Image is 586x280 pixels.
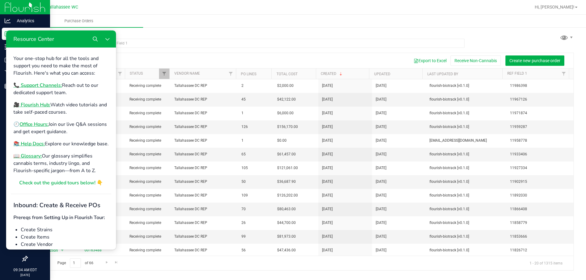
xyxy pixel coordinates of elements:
[174,220,234,226] span: Tallahassee DC REP
[429,83,503,89] span: flourish-biotrack [v0.1.0]
[174,165,234,171] span: Tallahassee DC REP
[112,258,121,267] a: Go to the last page
[322,165,333,171] span: [DATE]
[429,220,503,226] span: flourish-biotrack [v0.1.0]
[7,184,99,190] b: Prereqs from Setting Up in Flourish Tour:
[174,97,234,102] span: Tallahassee DC REP
[429,97,503,102] span: flourish-biotrack [v0.1.0]
[102,258,111,267] a: Go to the next page
[174,206,234,212] span: Tallahassee DC REP
[277,138,287,144] span: $0.00
[7,110,39,117] a: 📚 Help Docs:
[510,234,570,239] span: 11853666
[241,124,270,130] span: 126
[510,83,570,89] span: 11986398
[277,72,298,76] a: Total Cost
[5,44,11,50] inline-svg: Inventory
[7,122,36,129] a: 📖 Glossary:
[277,234,296,239] span: $81,973.00
[510,124,570,130] span: 11959287
[11,30,47,37] p: Inbound
[130,71,143,76] a: Status
[429,110,503,116] span: flourish-biotrack [v0.1.0]
[241,72,256,76] a: PO Lines
[376,124,386,130] span: [DATE]
[277,220,296,226] span: $44,700.00
[510,138,570,144] span: 11958778
[322,124,333,130] span: [DATE]
[277,165,298,171] span: $121,061.00
[42,246,58,255] span: Action
[322,179,333,185] span: [DATE]
[241,220,270,226] span: 26
[7,51,56,58] a: 📞 Support Channels:
[376,83,386,89] span: [DATE]
[85,248,102,252] a: 00163488
[241,179,270,185] span: 50
[277,110,294,116] span: $6,000.00
[59,246,66,255] span: select
[70,258,81,268] input: 1
[376,165,386,171] span: [DATE]
[429,234,503,239] span: flourish-biotrack [v0.1.0]
[241,193,270,198] span: 109
[241,247,270,253] span: 56
[5,31,11,37] inline-svg: Inbound
[174,110,234,116] span: Tallahassee DC REP
[427,72,458,76] a: Last Updated By
[374,72,390,76] a: Updated
[277,206,296,212] span: $80,463.00
[95,2,107,15] button: Close Resource Center
[241,83,270,89] span: 2
[322,220,333,226] span: [DATE]
[6,30,116,250] iframe: Resource center
[129,234,167,239] span: Receiving complete
[277,83,294,89] span: $2,000.00
[322,138,333,144] span: [DATE]
[376,234,386,239] span: [DATE]
[241,206,270,212] span: 70
[510,193,570,198] span: 11892030
[322,206,333,212] span: [DATE]
[525,258,567,268] span: 1 - 20 of 1315 items
[46,5,78,10] span: Tallahassee WC
[277,193,298,198] span: $126,202.00
[241,110,270,116] span: 1
[429,138,503,144] span: [EMAIL_ADDRESS][DOMAIN_NAME]
[510,179,570,185] span: 11902915
[129,97,167,102] span: Receiving complete
[277,151,296,157] span: $61,457.00
[510,220,570,226] span: 11858779
[510,151,570,157] span: 11933406
[174,71,200,76] a: Vendor Name
[507,71,527,76] a: Ref Field 1
[174,151,234,157] span: Tallahassee DC REP
[174,83,234,89] span: Tallahassee DC REP
[376,193,386,198] span: [DATE]
[7,110,103,117] p: Explore our knowledge base.
[429,179,503,185] span: flourish-biotrack [v0.1.0]
[15,196,103,203] li: Create Strains
[83,2,95,15] button: Search
[241,138,270,144] span: 1
[429,247,503,253] span: flourish-biotrack [v0.1.0]
[52,258,98,268] span: Page of 66
[15,218,103,225] li: Create Areas and Locations
[510,110,570,116] span: 11971874
[7,171,94,179] b: Inbound: Create & Receive POs
[129,151,167,157] span: Receiving complete
[13,90,42,97] a: Office Hours:
[129,206,167,212] span: Receiving complete
[322,83,333,89] span: [DATE]
[13,149,97,156] span: Check out the guided tours below! 👇
[115,69,125,79] a: Filter
[510,247,570,253] span: 11826712
[450,55,501,66] button: Receive Non-Cannabis
[27,39,465,48] input: Search Purchase Order ID, Vendor Name and Ref Field 1
[321,72,343,76] a: Created
[129,220,167,226] span: Receiving complete
[174,247,234,253] span: Tallahassee DC REP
